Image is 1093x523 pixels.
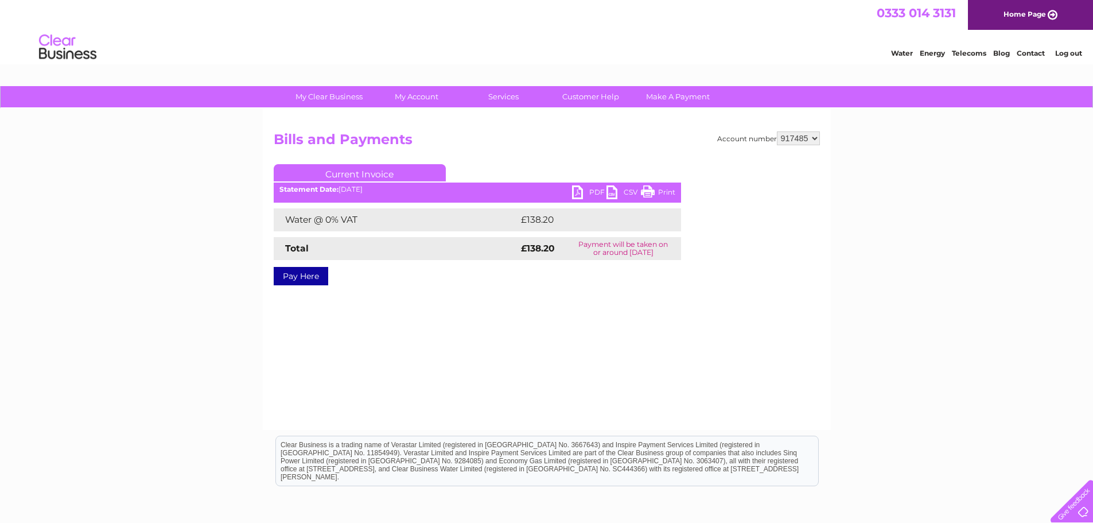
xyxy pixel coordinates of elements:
[279,185,339,193] b: Statement Date:
[572,185,606,202] a: PDF
[891,49,913,57] a: Water
[38,30,97,65] img: logo.png
[274,185,681,193] div: [DATE]
[282,86,376,107] a: My Clear Business
[717,131,820,145] div: Account number
[369,86,464,107] a: My Account
[518,208,660,231] td: £138.20
[274,164,446,181] a: Current Invoice
[993,49,1010,57] a: Blog
[1055,49,1082,57] a: Log out
[606,185,641,202] a: CSV
[1017,49,1045,57] a: Contact
[274,131,820,153] h2: Bills and Payments
[641,185,675,202] a: Print
[952,49,986,57] a: Telecoms
[274,267,328,285] a: Pay Here
[920,49,945,57] a: Energy
[456,86,551,107] a: Services
[631,86,725,107] a: Make A Payment
[877,6,956,20] a: 0333 014 3131
[521,243,555,254] strong: £138.20
[274,208,518,231] td: Water @ 0% VAT
[543,86,638,107] a: Customer Help
[285,243,309,254] strong: Total
[566,237,681,260] td: Payment will be taken on or around [DATE]
[276,6,818,56] div: Clear Business is a trading name of Verastar Limited (registered in [GEOGRAPHIC_DATA] No. 3667643...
